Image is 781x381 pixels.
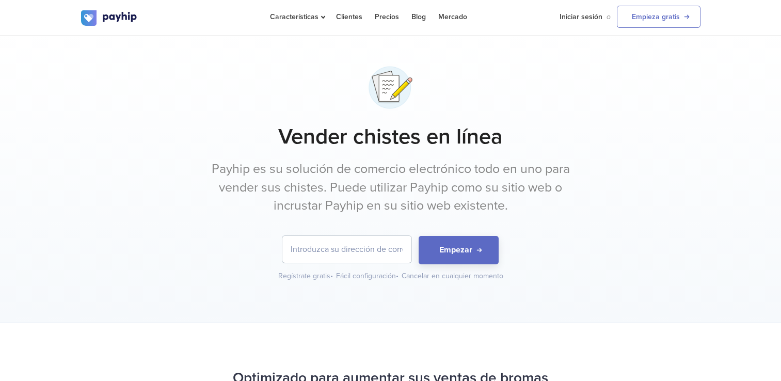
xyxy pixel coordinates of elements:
span: Características [270,12,324,21]
input: Introduzca su dirección de correo electrónico [282,236,411,263]
a: Empieza gratis [617,6,700,28]
img: logo.svg [81,10,138,26]
img: pencil-writing-y2um5h74caky83ax74fpe.png [364,61,417,114]
span: • [330,272,333,280]
h1: Vender chistes en línea [81,124,700,150]
div: Cancelar en cualquier momento [402,271,503,281]
span: • [396,272,399,280]
div: Fácil configuración [336,271,400,281]
div: Regístrate gratis [278,271,334,281]
p: Payhip es su solución de comercio electrónico todo en uno para vender sus chistes. Puede utilizar... [197,160,584,215]
button: Empezar [419,236,499,264]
